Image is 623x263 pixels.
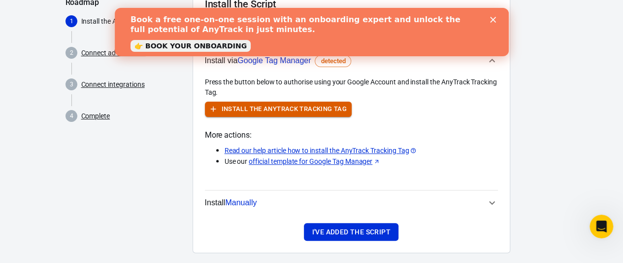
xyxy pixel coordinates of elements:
[205,196,257,209] span: Install
[225,146,417,156] a: Read our help article how to install the AnyTrack Tracking Tag
[69,81,73,88] text: 3
[205,54,352,67] span: Install via
[237,56,311,65] span: Google Tag Manager
[69,49,73,56] text: 2
[205,102,352,117] button: Install the AnyTrack Tracking Tag
[205,77,498,98] div: Press the button below to authorise using your Google Account and install the AnyTrack Tracking Tag.
[81,16,185,27] p: Install the AnyTrack tag
[81,48,146,58] a: Connect ad networks
[205,190,498,215] button: InstallManually
[81,111,110,121] a: Complete
[590,215,613,238] iframe: Intercom live chat
[375,9,385,15] div: Close
[205,129,498,142] span: More actions:
[205,44,498,77] button: Install viaGoogle Tag Managerdetected
[69,18,73,25] text: 1
[225,156,498,167] p: Use our
[115,8,509,56] iframe: Intercom live chat banner
[69,113,73,119] text: 4
[317,56,349,66] span: detected
[81,79,145,90] a: Connect integrations
[304,223,398,241] button: I've added the script
[225,198,257,207] span: Manually
[249,156,380,167] a: official template for Google Tag Manager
